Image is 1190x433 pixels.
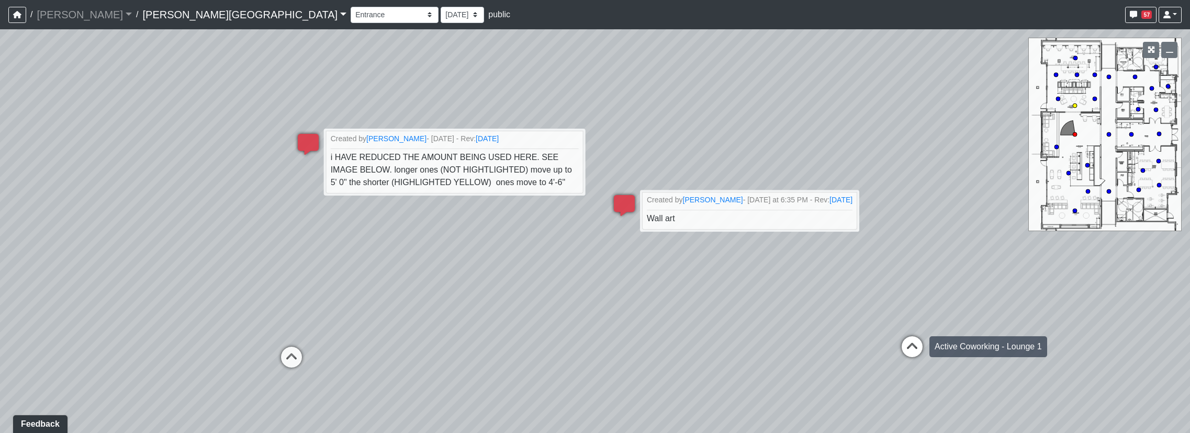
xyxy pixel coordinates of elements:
a: [DATE] [829,196,852,204]
a: [PERSON_NAME] [37,4,132,25]
span: i HAVE REDUCED THE AMOUNT BEING USED HERE. SEE IMAGE BELOW. longer ones (NOT HIGHTLIGHTED) move u... [331,153,575,187]
a: [PERSON_NAME] [682,196,743,204]
small: Created by - [DATE] - Rev: [331,133,579,144]
div: Active Coworking - Lounge 1 [929,336,1047,357]
button: 57 [1125,7,1157,23]
a: [PERSON_NAME] [366,134,426,143]
iframe: Ybug feedback widget [8,412,70,433]
span: / [26,4,37,25]
span: Wall art [647,214,675,223]
a: [PERSON_NAME][GEOGRAPHIC_DATA] [142,4,346,25]
span: / [132,4,142,25]
small: Created by - [DATE] at 6:35 PM - Rev: [647,195,852,206]
a: [DATE] [476,134,499,143]
span: 57 [1141,10,1152,19]
span: public [488,10,510,19]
